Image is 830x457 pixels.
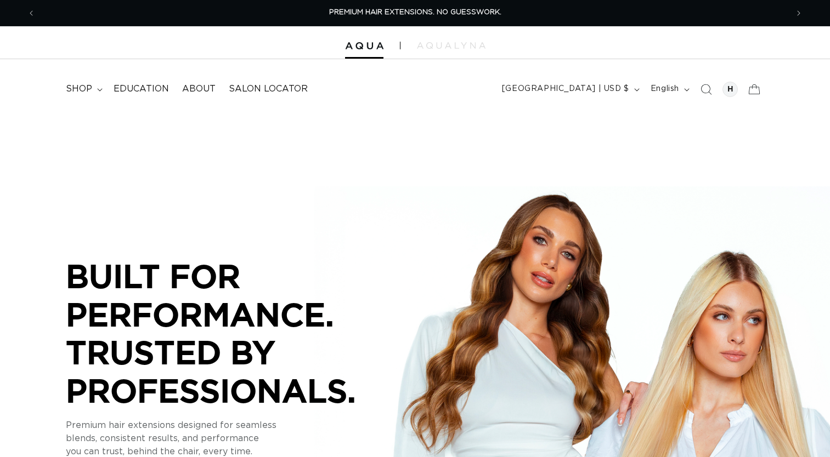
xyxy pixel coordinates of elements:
[495,79,644,100] button: [GEOGRAPHIC_DATA] | USD $
[19,3,43,24] button: Previous announcement
[345,42,383,50] img: Aqua Hair Extensions
[651,83,679,95] span: English
[229,83,308,95] span: Salon Locator
[502,83,629,95] span: [GEOGRAPHIC_DATA] | USD $
[59,77,107,101] summary: shop
[222,77,314,101] a: Salon Locator
[329,9,501,16] span: PREMIUM HAIR EXTENSIONS. NO GUESSWORK.
[644,79,694,100] button: English
[787,3,811,24] button: Next announcement
[417,42,485,49] img: aqualyna.com
[182,83,216,95] span: About
[176,77,222,101] a: About
[66,83,92,95] span: shop
[694,77,718,101] summary: Search
[114,83,169,95] span: Education
[66,257,395,409] p: BUILT FOR PERFORMANCE. TRUSTED BY PROFESSIONALS.
[107,77,176,101] a: Education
